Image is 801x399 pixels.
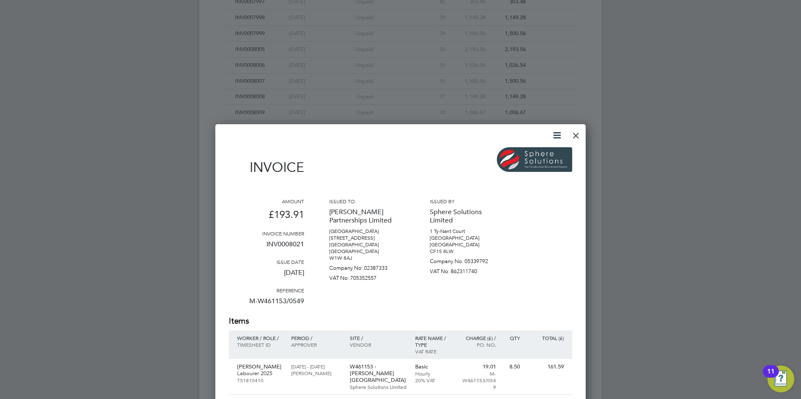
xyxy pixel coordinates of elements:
p: [PERSON_NAME] [291,370,341,376]
p: W1W 8AJ [329,255,405,261]
h3: Issued by [430,198,505,205]
p: W461153 - [PERSON_NAME][GEOGRAPHIC_DATA] [350,363,407,384]
p: Sphere Solutions Limited [430,205,505,228]
p: [DATE] [229,265,304,287]
p: Hourly [415,370,452,377]
div: 11 [767,371,775,382]
h3: Issued to [329,198,405,205]
h3: Invoice number [229,230,304,237]
p: Po. No. [460,341,496,348]
p: QTY [504,335,520,341]
p: VAT rate [415,348,452,355]
p: [GEOGRAPHIC_DATA] [430,235,505,241]
p: Sphere Solutions Limited [350,384,407,390]
p: Total (£) [528,335,564,341]
h2: Items [229,315,572,327]
p: Worker / Role / [237,335,283,341]
p: INV0008021 [229,237,304,258]
p: 1 Ty-Nant Court [430,228,505,235]
p: Company No: 05339792 [430,255,505,265]
p: £193.91 [229,205,304,230]
p: [GEOGRAPHIC_DATA] [430,241,505,248]
p: [GEOGRAPHIC_DATA] [329,248,405,255]
p: Period / [291,335,341,341]
p: M-W461153/0549 [460,370,496,390]
h3: Amount [229,198,304,205]
p: 19.01 [460,363,496,370]
p: VAT No: 862311740 [430,265,505,275]
h3: Issue date [229,258,304,265]
p: M-W461153/0549 [229,294,304,315]
p: [GEOGRAPHIC_DATA] [329,241,405,248]
p: VAT No: 705352557 [329,271,405,281]
p: [STREET_ADDRESS] [329,235,405,241]
p: Charge (£) / [460,335,496,341]
p: [PERSON_NAME] [237,363,283,370]
p: [GEOGRAPHIC_DATA] [329,228,405,235]
p: CF15 8LW [430,248,505,255]
p: 161.59 [528,363,564,370]
h3: Reference [229,287,304,294]
p: Company No: 02387333 [329,261,405,271]
p: [DATE] - [DATE] [291,363,341,370]
p: Approver [291,341,341,348]
button: Open Resource Center, 11 new notifications [767,366,794,392]
p: Site / [350,335,407,341]
img: spheresolutions-logo-remittance.png [497,147,572,172]
h1: Invoice [229,159,304,175]
p: 20% VAT [415,377,452,384]
p: Rate name / type [415,335,452,348]
p: 8.50 [504,363,520,370]
p: TS1810410 [237,377,283,384]
p: [PERSON_NAME] Partnerships Limited [329,205,405,228]
p: Timesheet ID [237,341,283,348]
p: Basic [415,363,452,370]
p: Vendor [350,341,407,348]
p: Labourer 2025 [237,370,283,377]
